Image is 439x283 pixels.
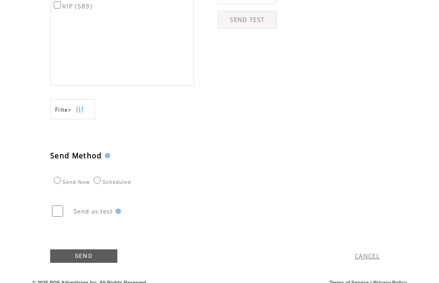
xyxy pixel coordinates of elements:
[76,100,84,120] img: filters.png
[52,179,90,185] label: Send Now
[50,249,117,263] a: SEND
[218,11,277,29] a: SEND TEST
[355,252,380,260] a: CANCEL
[50,151,102,161] span: Send Method
[94,177,101,184] input: Scheduled
[50,99,95,119] a: Filter
[54,1,61,9] input: VIP (589)
[102,153,110,158] img: help.gif
[73,207,113,215] span: Send as test
[52,2,92,10] label: VIP (589)
[91,179,131,185] label: Scheduled
[113,209,121,214] img: help.gif
[54,177,61,184] input: Send Now
[55,106,71,113] span: Show filters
